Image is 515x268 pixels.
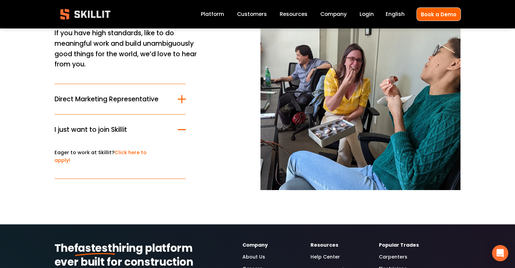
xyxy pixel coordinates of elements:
[74,241,112,255] strong: fastest
[237,10,267,19] a: Customers
[416,7,461,21] a: Book a Demo
[386,10,405,19] div: language picker
[55,241,74,255] strong: The
[280,10,307,18] span: Resources
[242,242,268,248] strong: Company
[55,0,255,20] h1: Open Roles
[360,10,374,19] a: Login
[55,84,186,114] button: Direct Marketing Representative
[55,28,203,70] p: If you have high standards, like to do meaningful work and build unambiguously good things for th...
[242,253,265,261] a: About Us
[55,94,178,104] span: Direct Marketing Representative
[320,10,347,19] a: Company
[386,10,405,18] span: English
[492,245,508,261] div: Open Intercom Messenger
[280,10,307,19] a: folder dropdown
[310,242,338,248] strong: Resources
[55,4,116,24] img: Skillit
[55,145,186,179] div: I just want to join Skillit
[55,149,156,164] p: Eager to work at Skillit?
[201,10,224,19] a: Platform
[379,253,407,261] a: Carpenters
[379,242,419,248] strong: Popular Trades
[310,253,340,261] a: Help Center
[55,125,178,135] span: I just want to join Skillit
[55,115,186,145] button: I just want to join Skillit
